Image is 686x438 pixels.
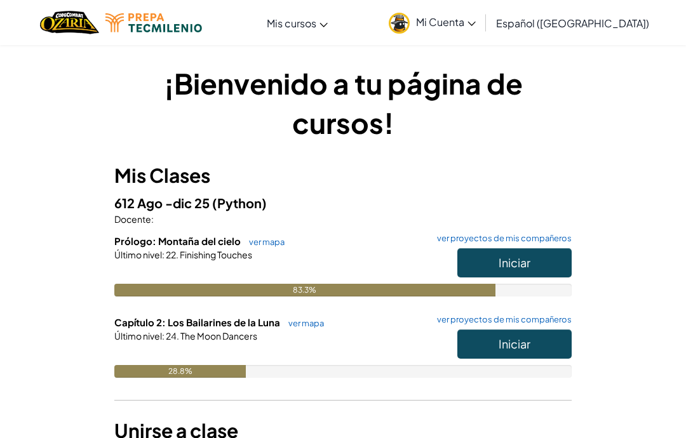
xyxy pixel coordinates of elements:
[165,330,179,342] span: 24.
[114,316,282,328] span: Capítulo 2: Los Bailarines de la Luna
[114,284,495,296] div: 83.3%
[212,195,267,211] span: (Python)
[151,213,154,225] span: :
[416,15,476,29] span: Mi Cuenta
[105,13,202,32] img: Tecmilenio logo
[499,336,530,351] span: Iniciar
[457,248,572,277] button: Iniciar
[260,6,334,40] a: Mis cursos
[114,63,572,142] h1: ¡Bienvenido a tu página de cursos!
[162,249,165,260] span: :
[382,3,482,43] a: Mi Cuenta
[114,161,572,190] h3: Mis Clases
[490,6,656,40] a: Español ([GEOGRAPHIC_DATA])
[267,17,316,30] span: Mis cursos
[282,318,324,328] a: ver mapa
[243,237,285,247] a: ver mapa
[389,13,410,34] img: avatar
[179,330,257,342] span: The Moon Dancers
[114,330,162,342] span: Último nivel
[178,249,252,260] span: Finishing Touches
[431,234,572,242] a: ver proyectos de mis compañeros
[165,249,178,260] span: 22.
[40,10,99,36] a: Ozaria by CodeCombat logo
[499,255,530,270] span: Iniciar
[114,365,246,378] div: 28.8%
[114,195,212,211] span: 612 Ago -dic 25
[431,315,572,324] a: ver proyectos de mis compañeros
[496,17,649,30] span: Español ([GEOGRAPHIC_DATA])
[457,329,572,359] button: Iniciar
[114,249,162,260] span: Último nivel
[114,235,243,247] span: Prólogo: Montaña del cielo
[162,330,165,342] span: :
[114,213,151,225] span: Docente
[40,10,99,36] img: Home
